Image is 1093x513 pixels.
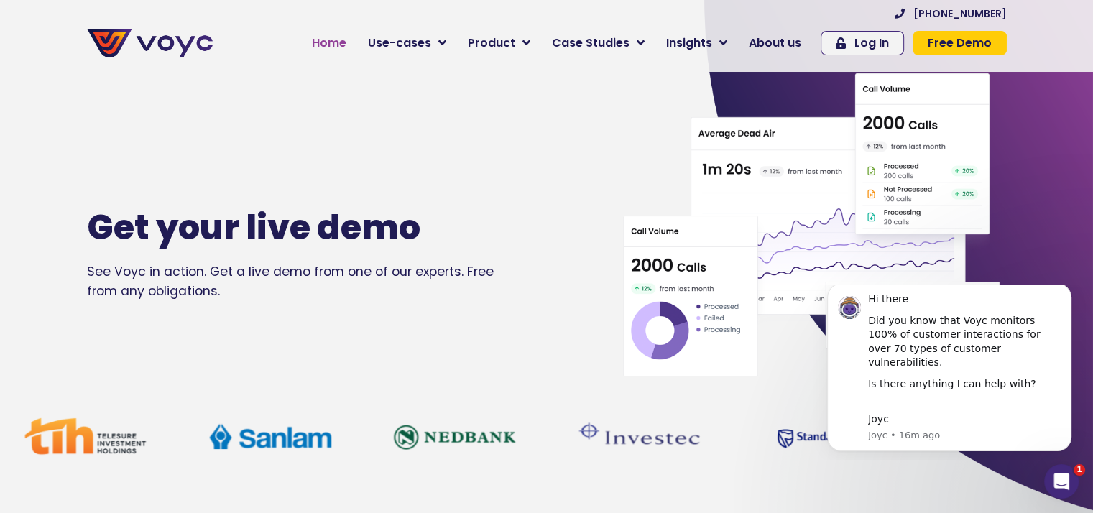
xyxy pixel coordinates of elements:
[190,57,226,74] span: Phone
[913,9,1007,19] span: [PHONE_NUMBER]
[63,29,255,85] div: Did you know that Voyc monitors 100% of customer interactions for over 70 types of customer vulne...
[806,285,1093,460] iframe: Intercom notifications message
[312,34,346,52] span: Home
[655,29,738,57] a: Insights
[63,128,255,142] div: Joyc
[368,34,431,52] span: Use-cases
[854,37,889,49] span: Log In
[190,116,239,133] span: Job title
[468,34,515,52] span: Product
[913,31,1007,55] a: Free Demo
[1044,464,1079,499] iframe: Intercom live chat
[541,29,655,57] a: Case Studies
[87,207,520,249] h1: Get your live demo
[821,31,904,55] a: Log In
[666,34,712,52] span: Insights
[301,29,357,57] a: Home
[63,8,255,22] div: Hi there
[1074,464,1085,476] span: 1
[296,299,364,313] a: Privacy Policy
[928,37,992,49] span: Free Demo
[63,93,255,121] div: Is there anything I can help with? ​
[63,8,255,142] div: Message content
[32,11,55,34] img: Profile image for Joyc
[895,9,1007,19] a: [PHONE_NUMBER]
[738,29,812,57] a: About us
[457,29,541,57] a: Product
[63,144,255,157] p: Message from Joyc, sent 16m ago
[87,262,563,300] div: See Voyc in action. Get a live demo from one of our experts. Free from any obligations.
[87,29,213,57] img: voyc-full-logo
[749,34,801,52] span: About us
[357,29,457,57] a: Use-cases
[552,34,629,52] span: Case Studies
